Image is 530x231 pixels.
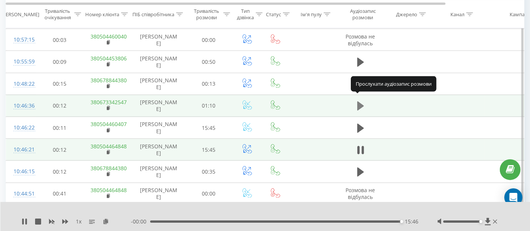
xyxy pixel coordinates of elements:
div: Аудіозапис розмови [344,8,381,21]
td: 01:10 [185,95,232,117]
div: Тривалість очікування [43,8,72,21]
span: - 00:00 [131,218,150,225]
td: 00:03 [36,29,83,51]
td: 00:11 [36,117,83,139]
div: [PERSON_NAME] [1,11,39,17]
div: Прослухати аудіозапис розмови [351,76,436,91]
td: [PERSON_NAME] [132,161,185,183]
div: Ім'я пулу [301,11,322,17]
td: 00:09 [36,51,83,73]
span: 15:46 [405,218,419,225]
td: 00:12 [36,95,83,117]
td: 15:45 [185,117,232,139]
td: [PERSON_NAME] [132,139,185,161]
div: Тип дзвінка [237,8,254,21]
span: Розмова не відбулась [346,186,375,200]
a: 380504464848 [91,143,127,150]
div: Accessibility label [400,220,403,223]
td: 00:41 [36,183,83,205]
div: Джерело [396,11,417,17]
a: 380504453806 [91,55,127,62]
td: [PERSON_NAME] [132,117,185,139]
div: Тривалість розмови [192,8,221,21]
div: Статус [266,11,281,17]
td: 00:00 [185,29,232,51]
td: [PERSON_NAME] [132,73,185,95]
div: 10:48:22 [14,77,29,91]
td: 00:15 [36,73,83,95]
td: 00:50 [185,51,232,73]
td: [PERSON_NAME] [132,183,185,205]
span: 1 x [76,218,81,225]
div: Номер клієнта [85,11,119,17]
div: 10:44:51 [14,186,29,201]
a: 380504460040 [91,33,127,40]
td: 00:35 [185,161,232,183]
a: 380673342547 [91,99,127,106]
td: [PERSON_NAME] [132,95,185,117]
a: 380678844380 [91,77,127,84]
td: 15:45 [185,139,232,161]
td: 00:00 [185,183,232,205]
td: 00:13 [185,73,232,95]
div: 10:57:15 [14,32,29,47]
div: 10:46:21 [14,142,29,157]
span: Розмова не відбулась [346,33,375,47]
div: Open Intercom Messenger [504,188,522,206]
div: Канал [450,11,464,17]
td: 00:12 [36,139,83,161]
div: 10:46:15 [14,164,29,179]
td: [PERSON_NAME] [132,29,185,51]
td: [PERSON_NAME] [132,51,185,73]
div: 10:55:59 [14,54,29,69]
div: ПІБ співробітника [132,11,174,17]
div: 10:46:22 [14,120,29,135]
a: 380504464848 [91,186,127,194]
a: 380504460407 [91,120,127,128]
a: 380678844380 [91,165,127,172]
div: 10:46:36 [14,99,29,113]
div: Accessibility label [479,220,482,223]
td: 00:12 [36,161,83,183]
